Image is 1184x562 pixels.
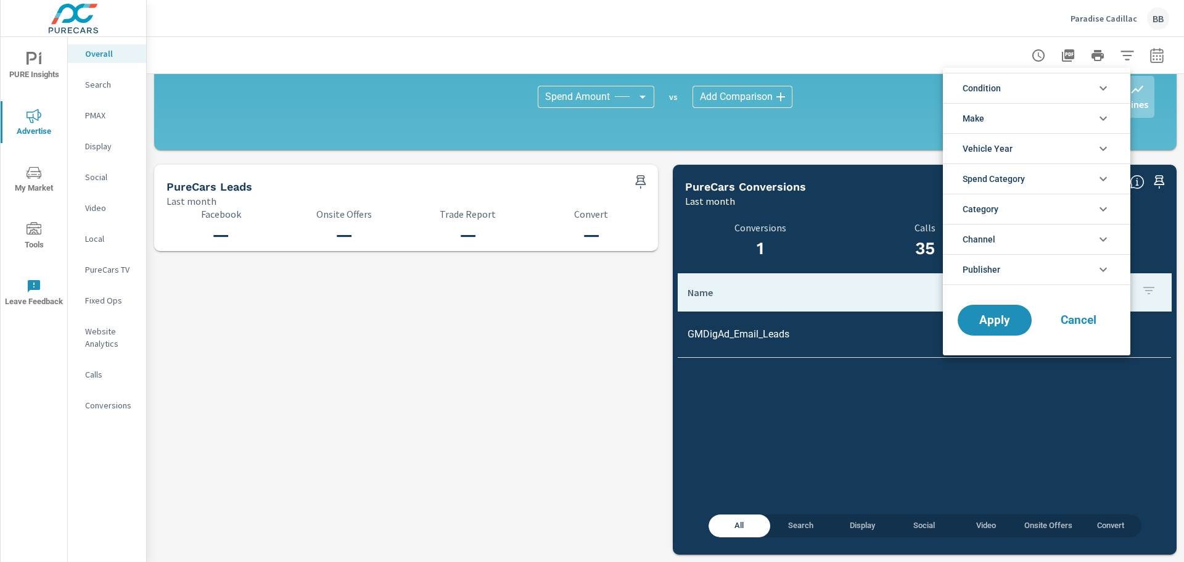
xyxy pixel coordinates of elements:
[963,104,984,133] span: Make
[963,255,1000,284] span: Publisher
[963,164,1025,194] span: Spend Category
[970,315,1019,326] span: Apply
[963,134,1013,163] span: Vehicle Year
[963,225,995,254] span: Channel
[963,73,1001,103] span: Condition
[943,68,1130,290] ul: filter options
[963,194,998,224] span: Category
[1042,305,1116,336] button: Cancel
[1054,315,1103,326] span: Cancel
[958,305,1032,336] button: Apply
